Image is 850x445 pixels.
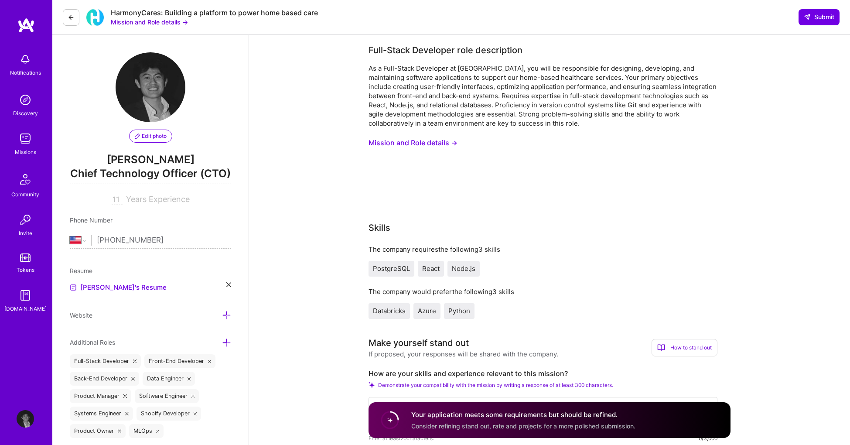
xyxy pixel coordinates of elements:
div: Notifications [10,68,41,77]
div: The company requires the following 3 skills [369,245,717,254]
img: tokens [20,253,31,262]
button: Mission and Role details → [369,135,457,151]
span: Consider refining stand out, rate and projects for a more polished submission. [411,422,635,429]
span: Phone Number [70,216,113,224]
img: Invite [17,211,34,229]
i: icon SendLight [804,14,811,21]
i: icon Close [131,377,135,380]
h4: Your application meets some requirements but should be refined. [411,410,635,419]
i: icon Close [156,429,160,433]
img: Resume [70,284,77,291]
i: icon PencilPurple [135,133,140,139]
div: [DOMAIN_NAME] [4,304,47,313]
a: [PERSON_NAME]'s Resume [70,282,167,293]
div: 0/3,000 [699,434,717,443]
input: +1 (000) 000-0000 [97,228,231,253]
span: Resume [70,267,92,274]
span: Additional Roles [70,339,115,346]
span: Azure [418,307,436,315]
button: Edit photo [129,130,172,143]
span: Submit [804,13,834,21]
i: icon Close [123,394,127,398]
div: Make yourself stand out [369,336,469,349]
span: Years Experience [126,195,190,204]
img: discovery [17,91,34,109]
span: PostgreSQL [373,264,410,273]
span: React [422,264,440,273]
div: Software Engineer [135,389,199,403]
div: Data Engineer [143,372,195,386]
div: Community [11,190,39,199]
div: Systems Engineer [70,407,133,421]
a: User Avatar [14,410,36,428]
div: How to stand out [652,339,717,356]
div: MLOps [129,424,164,438]
img: logo [17,17,35,33]
img: guide book [17,287,34,304]
i: icon Close [191,394,195,398]
div: If proposed, your responses will be shared with the company. [369,349,558,359]
img: bell [17,51,34,68]
span: Enter at least 20 characters. [369,434,434,443]
span: Python [448,307,470,315]
div: Full-Stack Developer role description [369,44,522,57]
i: icon Close [118,429,121,433]
div: Skills [369,221,390,234]
i: icon BookOpen [657,344,665,352]
i: icon Close [194,412,197,415]
div: Discovery [13,109,38,118]
span: Demonstrate your compatibility with the mission by writing a response of at least 300 characters. [378,382,613,388]
i: icon Close [133,359,137,363]
img: User Avatar [116,52,185,122]
span: Chief Technology Officer (CTO) [70,166,231,184]
div: Full-Stack Developer [70,354,141,368]
img: Company Logo [86,9,104,26]
div: Missions [15,147,36,157]
i: icon Close [226,282,231,287]
button: Mission and Role details → [111,17,188,27]
input: XX [112,195,123,205]
div: Product Owner [70,424,126,438]
span: Node.js [452,264,475,273]
img: Community [15,169,36,190]
div: Shopify Developer [137,407,201,421]
div: Back-End Developer [70,372,139,386]
img: User Avatar [17,410,34,428]
span: Edit photo [135,132,167,140]
button: Submit [799,9,840,25]
i: Check [369,382,375,388]
div: Tokens [17,265,34,274]
span: Databricks [373,307,406,315]
div: Front-End Developer [144,354,216,368]
div: Invite [19,229,32,238]
div: As a Full-Stack Developer at [GEOGRAPHIC_DATA], you will be responsible for designing, developing... [369,64,717,128]
img: teamwork [17,130,34,147]
span: [PERSON_NAME] [70,153,231,166]
i: icon LeftArrowDark [68,14,75,21]
label: How are your skills and experience relevant to this mission? [369,369,717,378]
i: icon Close [188,377,191,380]
div: Product Manager [70,389,131,403]
div: HarmonyCares: Building a platform to power home based care [111,8,318,17]
span: Website [70,311,92,319]
div: The company would prefer the following 3 skills [369,287,717,296]
i: icon Close [125,412,129,415]
i: icon Close [208,359,212,363]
